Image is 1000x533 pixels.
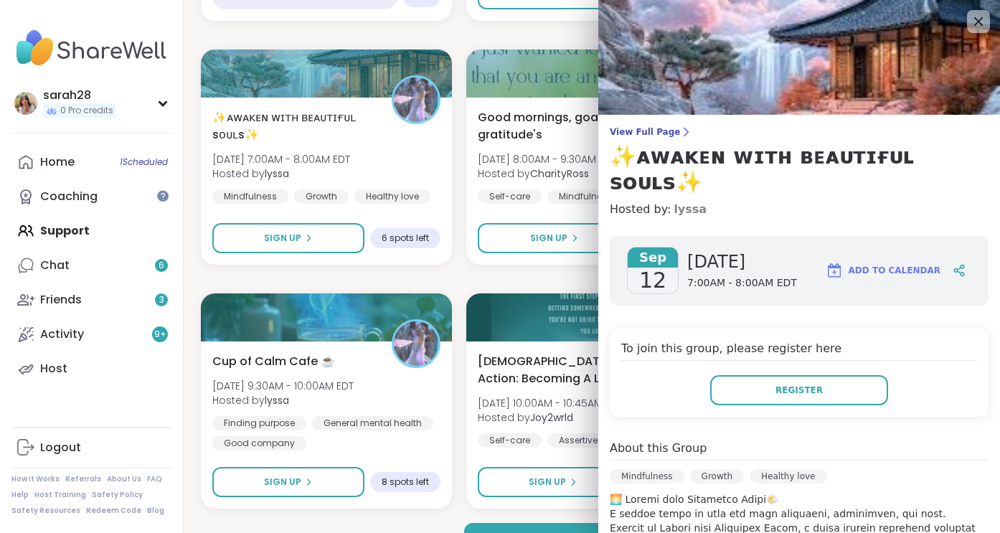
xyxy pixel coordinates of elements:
img: sarah28 [14,92,37,115]
a: Safety Resources [11,506,80,516]
div: Chat [40,258,70,273]
span: [DEMOGRAPHIC_DATA] in Action: Becoming A Leader of Self [478,353,641,387]
a: Chat6 [11,248,171,283]
div: Mindfulness [212,189,288,204]
div: Growth [690,469,744,484]
h3: ✨ᴀᴡᴀᴋᴇɴ ᴡɪᴛʜ ʙᴇᴀᴜᴛɪғᴜʟ sᴏᴜʟs✨ [610,143,989,195]
a: Activity9+ [11,317,171,352]
a: About Us [107,474,141,484]
b: CharityRoss [530,166,589,181]
a: FAQ [147,474,162,484]
a: Coaching [11,179,171,214]
div: Healthy love [354,189,430,204]
span: Sign Up [264,232,301,245]
span: Sign Up [264,476,301,489]
span: [DATE] 7:00AM - 8:00AM EDT [212,152,350,166]
img: lyssa [394,77,438,122]
div: Growth [294,189,349,204]
div: Home [40,154,75,170]
div: Activity [40,326,84,342]
button: Register [710,375,888,405]
span: Hosted by [478,166,616,181]
a: Logout [11,430,171,465]
div: Finding purpose [212,416,306,430]
a: Safety Policy [92,490,143,500]
h4: About this Group [610,440,707,457]
div: Coaching [40,189,98,204]
div: Good company [212,436,306,451]
a: How It Works [11,474,60,484]
div: Self-care [478,433,542,448]
div: Friends [40,292,82,308]
span: Good mornings, goals and gratitude's [478,109,641,143]
a: Host Training [34,490,86,500]
span: Sep [628,247,678,268]
span: [DATE] 10:00AM - 10:45AM EDT [478,396,623,410]
a: lyssa [674,201,707,218]
h4: To join this group, please register here [621,340,977,361]
div: Logout [40,440,81,456]
span: 6 [159,260,164,272]
span: Register [775,384,823,397]
span: ✨ᴀᴡᴀᴋᴇɴ ᴡɪᴛʜ ʙᴇᴀᴜᴛɪғᴜʟ sᴏᴜʟs✨ [212,109,376,143]
a: Home1Scheduled [11,145,171,179]
span: 12 [639,268,666,293]
div: Self-care [478,189,542,204]
span: 0 Pro credits [60,105,113,117]
a: View Full Page✨ᴀᴡᴀᴋᴇɴ ᴡɪᴛʜ ʙᴇᴀᴜᴛɪғᴜʟ sᴏᴜʟs✨ [610,126,989,195]
span: Hosted by [478,410,623,425]
b: lyssa [265,393,289,407]
span: [DATE] 8:00AM - 9:30AM EDT [478,152,616,166]
a: Redeem Code [86,506,141,516]
span: Hosted by [212,166,350,181]
span: Sign Up [529,476,566,489]
b: lyssa [265,166,289,181]
div: sarah28 [43,88,116,103]
div: General mental health [312,416,433,430]
span: 9 + [154,329,166,341]
div: Healthy love [750,469,826,484]
div: Assertiveness [547,433,630,448]
span: [DATE] [687,250,797,273]
a: Blog [147,506,164,516]
a: Friends3 [11,283,171,317]
h4: Hosted by: [610,201,989,218]
button: Add to Calendar [819,253,947,288]
span: View Full Page [610,126,989,138]
span: Add to Calendar [849,264,940,277]
img: lyssa [394,321,438,366]
span: 3 [159,294,164,306]
div: Mindfulness [610,469,684,484]
b: Joy2wrld [530,410,573,425]
button: Sign Up [212,467,364,497]
div: Host [40,361,67,377]
span: 7:00AM - 8:00AM EDT [687,276,797,291]
a: Host [11,352,171,386]
span: Cup of Calm Cafe ☕️ [212,353,335,370]
span: 1 Scheduled [120,156,168,168]
button: Sign Up [212,223,364,253]
a: Help [11,490,29,500]
span: 8 spots left [382,476,429,488]
div: Mindfulness [547,189,623,204]
span: Hosted by [212,393,354,407]
a: Referrals [65,474,101,484]
button: Sign Up [478,467,628,497]
iframe: Spotlight [157,190,169,202]
span: 6 spots left [382,232,429,244]
button: Sign Up [478,223,631,253]
img: ShareWell Nav Logo [11,23,171,73]
span: Sign Up [530,232,567,245]
img: ShareWell Logomark [826,262,843,279]
span: [DATE] 9:30AM - 10:00AM EDT [212,379,354,393]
